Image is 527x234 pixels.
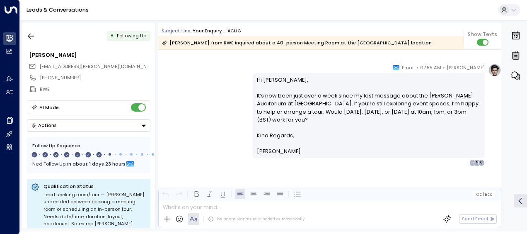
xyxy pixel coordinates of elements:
[29,51,150,59] div: [PERSON_NAME]
[447,63,485,72] span: [PERSON_NAME]
[420,63,441,72] span: 07:55 AM
[416,63,418,72] span: •
[39,63,158,70] span: [EMAIL_ADDRESS][PERSON_NAME][DOMAIN_NAME]
[32,159,145,168] div: Next Follow Up:
[257,132,294,139] span: Kind Regards,
[193,27,241,34] div: Your enquiry - XCHG
[402,63,415,72] span: Email
[483,192,484,197] span: |
[476,192,492,197] span: Cc Bcc
[469,159,476,166] div: H
[40,74,150,81] div: [PHONE_NUMBER]
[27,6,89,13] a: Leads & Conversations
[174,189,184,199] button: Redo
[117,32,146,39] span: Following Up
[162,39,432,47] div: [PERSON_NAME] from RWE inquired about a 40-person Meeting Room at the [GEOGRAPHIC_DATA] location
[443,63,445,72] span: •
[478,159,485,166] div: C
[39,103,59,112] div: AI Mode
[474,159,480,166] div: N
[31,122,57,128] div: Actions
[44,183,146,190] p: Qualification Status
[468,31,497,38] span: Show Texts
[473,191,495,197] button: Cc|Bcc
[257,76,481,132] p: Hi [PERSON_NAME], It’s now been just over a week since my last message about the [PERSON_NAME] Au...
[110,30,114,42] div: •
[40,86,150,93] div: RWE
[27,119,150,132] div: Button group with a nested menu
[32,142,145,149] div: Follow Up Sequence
[488,63,501,77] img: profile-logo.png
[257,147,301,155] span: [PERSON_NAME]
[67,159,126,168] span: In about 1 days 23 hours
[39,63,150,70] span: charlotte.roberts@rwe.com
[208,216,305,222] div: The agent signature is added automatically
[162,27,192,34] span: Subject Line:
[27,119,150,132] button: Actions
[161,189,171,199] button: Undo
